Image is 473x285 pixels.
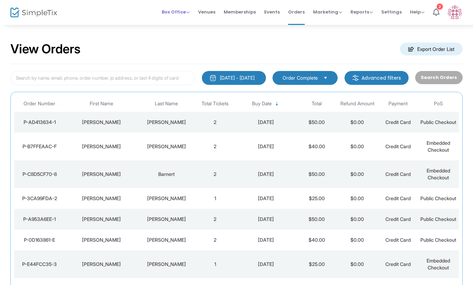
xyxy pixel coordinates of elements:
[385,261,411,267] span: Credit Card
[140,195,193,202] div: Buonocore
[67,261,136,268] div: Joshua
[209,74,216,81] img: monthly
[389,101,408,107] span: Payment
[352,74,359,81] img: filter
[385,171,411,177] span: Credit Card
[296,160,337,188] td: $50.00
[337,160,377,188] td: $0.00
[155,101,178,107] span: Last Name
[237,143,295,150] div: 9/17/2025
[337,188,377,209] td: $0.00
[385,143,411,149] span: Credit Card
[10,42,81,57] h2: View Orders
[10,71,195,85] input: Search by name, email, phone, order number, ip address, or last 4 digits of card
[420,216,456,222] span: Public Checkout
[195,230,235,250] td: 2
[296,188,337,209] td: $25.00
[420,195,456,201] span: Public Checkout
[16,171,63,178] div: P-C8D5CF70-8
[195,160,235,188] td: 2
[16,237,63,243] div: P-0D163861-E
[296,133,337,160] td: $40.00
[237,195,295,202] div: 9/17/2025
[296,230,337,250] td: $40.00
[67,195,136,202] div: Amanda
[67,216,136,223] div: Claire
[337,133,377,160] td: $0.00
[437,3,443,10] div: 2
[237,261,295,268] div: 9/17/2025
[427,140,450,153] span: Embedded Checkout
[296,112,337,133] td: $50.00
[16,119,63,126] div: P-AD413634-1
[195,209,235,230] td: 2
[140,143,193,150] div: Danilevsky
[350,9,373,15] span: Reports
[345,71,409,85] m-button: Advanced filters
[202,71,266,85] button: [DATE] - [DATE]
[420,119,456,125] span: Public Checkout
[264,3,280,21] span: Events
[16,261,63,268] div: P-E44FCC35-3
[24,101,55,107] span: Order Number
[237,237,295,243] div: 9/17/2025
[195,188,235,209] td: 1
[195,112,235,133] td: 2
[410,9,425,15] span: Help
[385,119,411,125] span: Credit Card
[237,119,295,126] div: 9/18/2025
[381,3,402,21] span: Settings
[385,195,411,201] span: Credit Card
[198,3,215,21] span: Venues
[337,230,377,250] td: $0.00
[16,216,63,223] div: P-A953A6EE-1
[337,96,377,112] th: Refund Amount
[140,119,193,126] div: Eidman
[67,119,136,126] div: Steven
[224,3,256,21] span: Memberships
[427,258,450,270] span: Embedded Checkout
[195,133,235,160] td: 2
[400,43,463,55] m-button: Export Order List
[296,250,337,278] td: $25.00
[90,101,113,107] span: First Name
[313,9,342,15] span: Marketing
[67,143,136,150] div: Constantine
[288,3,305,21] span: Orders
[195,250,235,278] td: 1
[140,216,193,223] div: Doyle
[337,209,377,230] td: $0.00
[237,216,295,223] div: 9/17/2025
[195,96,235,112] th: Total Tickets
[140,171,193,178] div: Barnert
[67,171,136,178] div: David
[237,171,295,178] div: 9/17/2025
[296,209,337,230] td: $50.00
[16,195,63,202] div: P-3CA99FDA-2
[162,9,190,15] span: Box Office
[434,101,443,107] span: PoS
[283,74,318,81] span: Order Complete
[252,101,272,107] span: Buy Date
[140,261,193,268] div: Kilcoyne
[140,237,193,243] div: Banzer
[337,250,377,278] td: $0.00
[274,101,280,107] span: Sortable
[385,237,411,243] span: Credit Card
[67,237,136,243] div: Mona
[337,112,377,133] td: $0.00
[296,96,337,112] th: Total
[427,168,450,180] span: Embedded Checkout
[321,74,330,82] button: Select
[220,74,255,81] div: [DATE] - [DATE]
[16,143,63,150] div: P-B7FFEAAC-F
[420,237,456,243] span: Public Checkout
[385,216,411,222] span: Credit Card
